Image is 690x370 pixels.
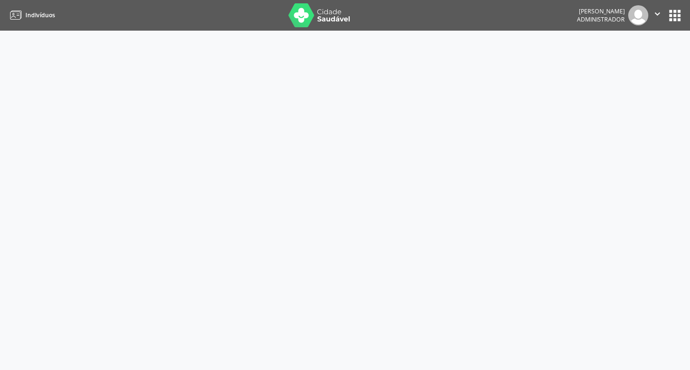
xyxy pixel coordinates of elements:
[648,5,667,25] button: 
[628,5,648,25] img: img
[577,7,625,15] div: [PERSON_NAME]
[667,7,683,24] button: apps
[652,9,663,19] i: 
[577,15,625,23] span: Administrador
[7,7,55,23] a: Indivíduos
[25,11,55,19] span: Indivíduos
